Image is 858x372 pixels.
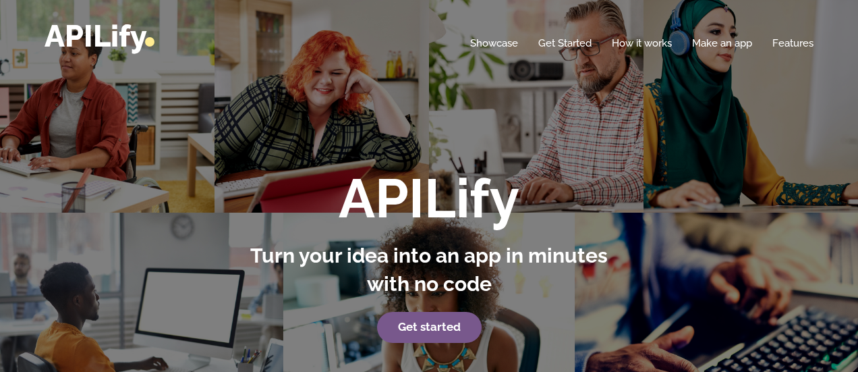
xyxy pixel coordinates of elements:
a: Get Started [538,36,592,50]
a: Make an app [692,36,752,50]
a: Features [772,36,813,50]
a: Showcase [470,36,518,50]
strong: APILify [339,167,519,230]
a: APILify [45,18,154,54]
strong: Get started [398,320,461,334]
strong: Turn your idea into an app in minutes with no code [250,244,608,296]
a: Get started [377,312,482,343]
a: How it works [612,36,672,50]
